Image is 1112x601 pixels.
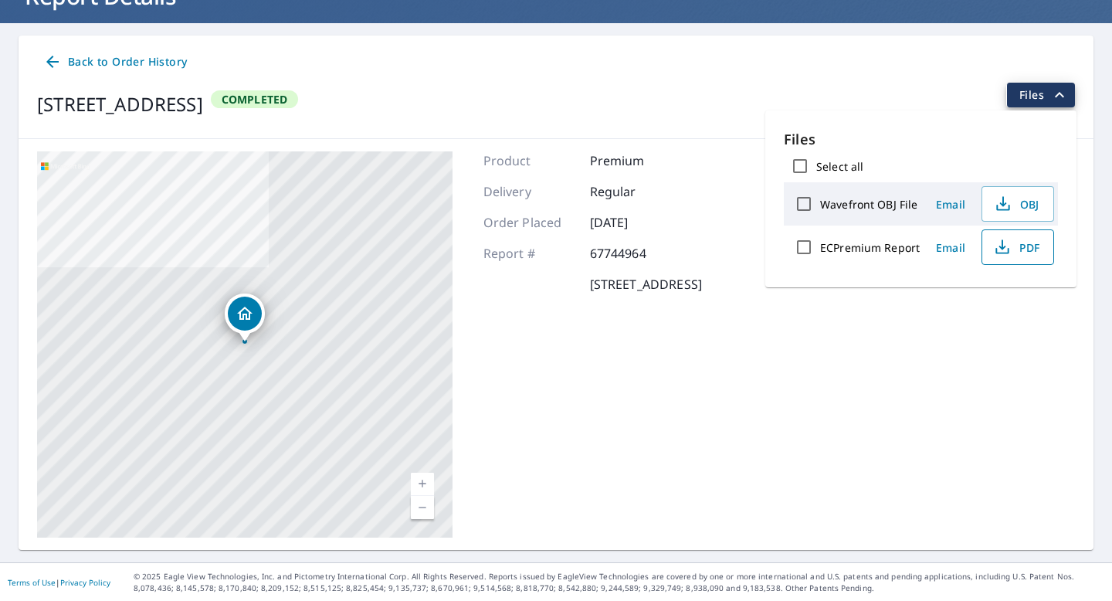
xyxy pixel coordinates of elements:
span: Email [932,240,969,255]
p: Files [784,129,1058,150]
button: Email [926,236,975,260]
button: filesDropdownBtn-67744964 [1006,83,1075,107]
p: [STREET_ADDRESS] [590,275,702,294]
p: Product [483,151,576,170]
button: PDF [981,229,1054,265]
p: © 2025 Eagle View Technologies, Inc. and Pictometry International Corp. All Rights Reserved. Repo... [134,571,1104,594]
a: Current Level 17, Zoom Out [411,496,434,519]
label: ECPremium Report [820,240,920,255]
p: Delivery [483,182,576,201]
div: [STREET_ADDRESS] [37,90,203,118]
a: Back to Order History [37,48,193,76]
p: | [8,578,110,587]
span: Files [1019,86,1069,104]
p: Order Placed [483,213,576,232]
p: [DATE] [590,213,683,232]
button: OBJ [981,186,1054,222]
a: Current Level 17, Zoom In [411,473,434,496]
p: Regular [590,182,683,201]
span: Email [932,197,969,212]
span: PDF [992,238,1041,256]
label: Select all [816,159,863,174]
a: Privacy Policy [60,577,110,588]
span: Back to Order History [43,53,187,72]
button: Email [926,192,975,216]
p: Premium [590,151,683,170]
label: Wavefront OBJ File [820,197,917,212]
div: Dropped pin, building 1, Residential property, 1390 Riverwood Ct Lemoore, CA 93245 [225,294,265,341]
p: 67744964 [590,244,683,263]
p: Report # [483,244,576,263]
a: Terms of Use [8,577,56,588]
span: OBJ [992,195,1041,213]
span: Completed [212,92,297,107]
